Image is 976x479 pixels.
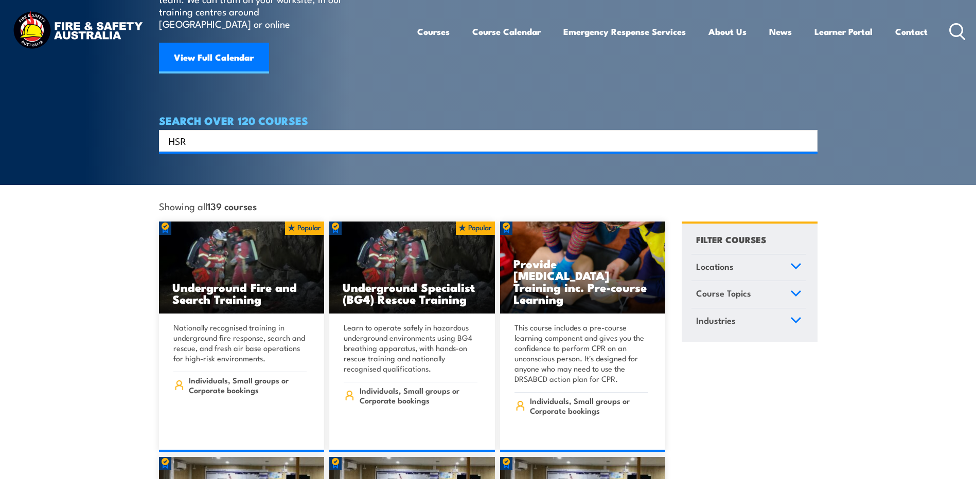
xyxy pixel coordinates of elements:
span: Individuals, Small groups or Corporate bookings [360,385,477,405]
span: Industries [696,314,736,327]
a: Contact [895,18,928,45]
h4: FILTER COURSES [696,232,766,246]
span: Locations [696,260,734,273]
a: Course Calendar [472,18,541,45]
p: Nationally recognised training in underground fire response, search and rescue, and fresh air bas... [173,322,307,363]
p: Learn to operate safely in hazardous underground environments using BG4 breathing apparatus, with... [344,322,477,374]
h3: Underground Fire and Search Training [172,281,311,305]
a: Course Topics [691,281,806,308]
input: Search input [168,133,795,149]
span: Individuals, Small groups or Corporate bookings [530,396,648,415]
span: Individuals, Small groups or Corporate bookings [189,375,307,395]
img: Underground mine rescue [329,222,495,314]
a: Provide [MEDICAL_DATA] Training inc. Pre-course Learning [500,222,666,314]
a: About Us [708,18,747,45]
button: Search magnifier button [800,134,814,148]
p: This course includes a pre-course learning component and gives you the confidence to perform CPR ... [514,322,648,384]
a: Underground Fire and Search Training [159,222,325,314]
a: Locations [691,254,806,281]
a: Learner Portal [814,18,873,45]
a: Industries [691,308,806,335]
form: Search form [170,134,797,148]
h3: Provide [MEDICAL_DATA] Training inc. Pre-course Learning [513,257,652,305]
img: Low Voltage Rescue and Provide CPR [500,222,666,314]
h3: Underground Specialist (BG4) Rescue Training [343,281,482,305]
a: Underground Specialist (BG4) Rescue Training [329,222,495,314]
strong: 139 courses [207,199,257,213]
span: Showing all [159,200,257,211]
a: Emergency Response Services [563,18,686,45]
a: News [769,18,792,45]
span: Course Topics [696,286,751,300]
img: Underground mine rescue [159,222,325,314]
a: Courses [417,18,450,45]
h4: SEARCH OVER 120 COURSES [159,115,818,126]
